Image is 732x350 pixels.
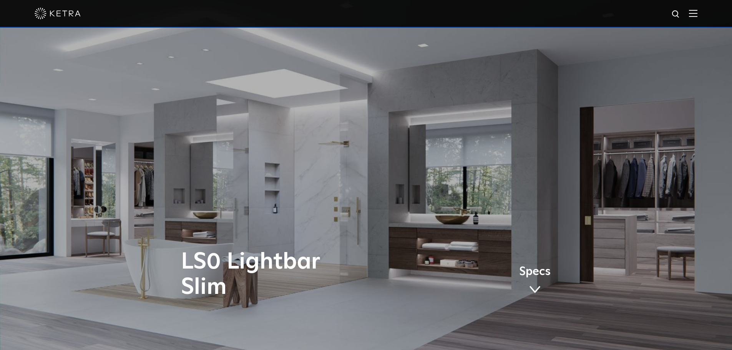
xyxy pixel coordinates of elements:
[671,10,681,19] img: search icon
[519,266,551,277] span: Specs
[519,266,551,296] a: Specs
[35,8,81,19] img: ketra-logo-2019-white
[689,10,697,17] img: Hamburger%20Nav.svg
[181,249,398,300] h1: LS0 Lightbar Slim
